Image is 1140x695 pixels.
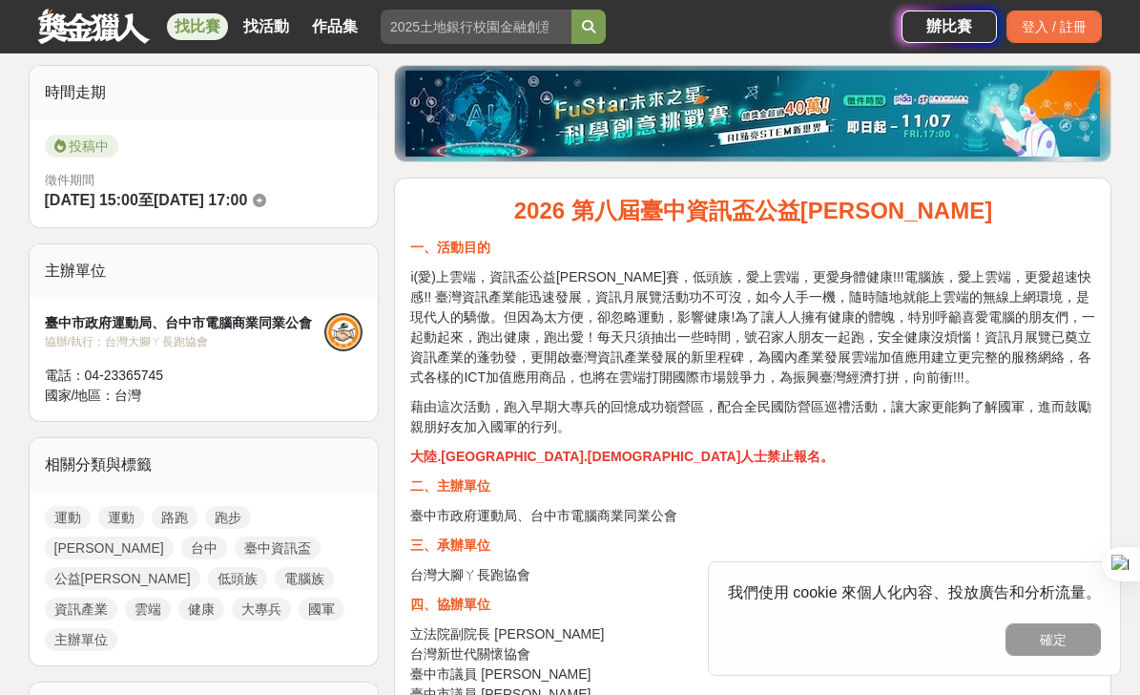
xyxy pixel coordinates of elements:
[410,397,1095,437] p: 藉由這次活動，跑入早期大專兵的回憶成功嶺營區，配合全民國防營區巡禮活動，讓大家更能夠了解國軍，進而鼓勵親朋好友加入國軍的行列。
[232,598,291,621] a: 大專兵
[45,366,325,386] div: 電話： 04-23365745
[208,567,267,590] a: 低頭族
[45,388,115,403] span: 國家/地區：
[45,135,118,158] span: 投稿中
[236,13,297,40] a: 找活動
[304,13,365,40] a: 作品集
[138,192,154,208] span: 至
[30,66,379,119] div: 時間走期
[299,598,344,621] a: 國軍
[45,537,174,559] a: [PERSON_NAME]
[181,537,227,559] a: 台中
[410,597,490,612] strong: 四、協辦單位
[410,478,490,494] strong: 二、主辦單位
[405,71,1100,157] img: d40c9272-0343-4c18-9a81-6198b9b9e0f4.jpg
[30,244,379,298] div: 主辦單位
[45,313,325,333] div: 臺中市政府運動局、台中市電腦商業同業公會
[902,11,997,43] a: 辦比賽
[45,598,117,621] a: 資訊產業
[410,240,490,255] strong: 一、活動目的
[1005,623,1101,656] button: 確定
[45,628,117,651] a: 主辦單位
[178,598,224,621] a: 健康
[30,438,379,492] div: 相關分類與標籤
[514,198,992,223] strong: 2026 第八屆臺中資訊盃公益[PERSON_NAME]
[410,506,1095,526] p: 臺中市政府運動局、台中市電腦商業同業公會
[1006,11,1102,43] div: 登入 / 註冊
[45,333,325,350] div: 協辦/執行： 台灣大腳ㄚ長跑協會
[381,10,571,44] input: 2025土地銀行校園金融創意挑戰賽：從你出發 開啟智慧金融新頁
[45,506,91,529] a: 運動
[98,506,144,529] a: 運動
[410,565,1095,585] p: 台灣大腳ㄚ長跑協會
[410,537,490,553] strong: 三、承辦單位
[45,173,94,187] span: 徵件期間
[45,567,200,590] a: 公益[PERSON_NAME]
[167,13,228,40] a: 找比賽
[114,388,141,403] span: 台灣
[152,506,197,529] a: 路跑
[275,567,334,590] a: 電腦族
[45,192,138,208] span: [DATE] 15:00
[235,537,321,559] a: 臺中資訊盃
[154,192,247,208] span: [DATE] 17:00
[728,584,1101,600] span: 我們使用 cookie 來個人化內容、投放廣告和分析流量。
[205,506,251,529] a: 跑步
[125,598,171,621] a: 雲端
[410,267,1095,388] p: i(愛)上雲端，資訊盃公益[PERSON_NAME]賽，低頭族，愛上雲端，更愛身體健康!!!電腦族，愛上雲端，更愛超速快感!! 臺灣資訊產業能迅速發展，資訊月展覽活動功不可沒，如今人手一機，隨時...
[410,449,834,464] strong: 大陸.[GEOGRAPHIC_DATA].[DEMOGRAPHIC_DATA]人士禁止報名。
